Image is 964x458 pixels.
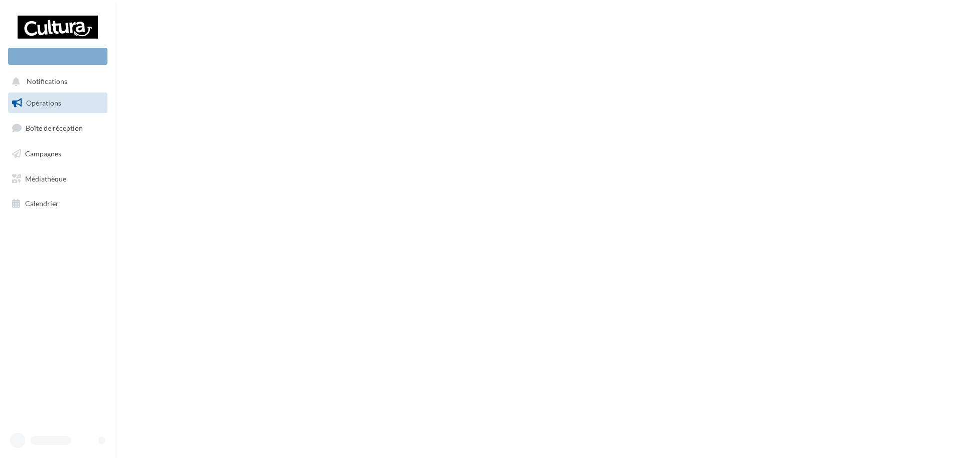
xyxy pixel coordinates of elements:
a: Calendrier [6,193,109,214]
div: Nouvelle campagne [8,48,107,65]
span: Médiathèque [25,174,66,182]
span: Boîte de réception [26,124,83,132]
span: Calendrier [25,199,59,208]
a: Campagnes [6,143,109,164]
a: Médiathèque [6,168,109,190]
a: Boîte de réception [6,117,109,139]
span: Notifications [27,77,67,86]
a: Opérations [6,93,109,114]
span: Opérations [26,99,61,107]
span: Campagnes [25,149,61,158]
